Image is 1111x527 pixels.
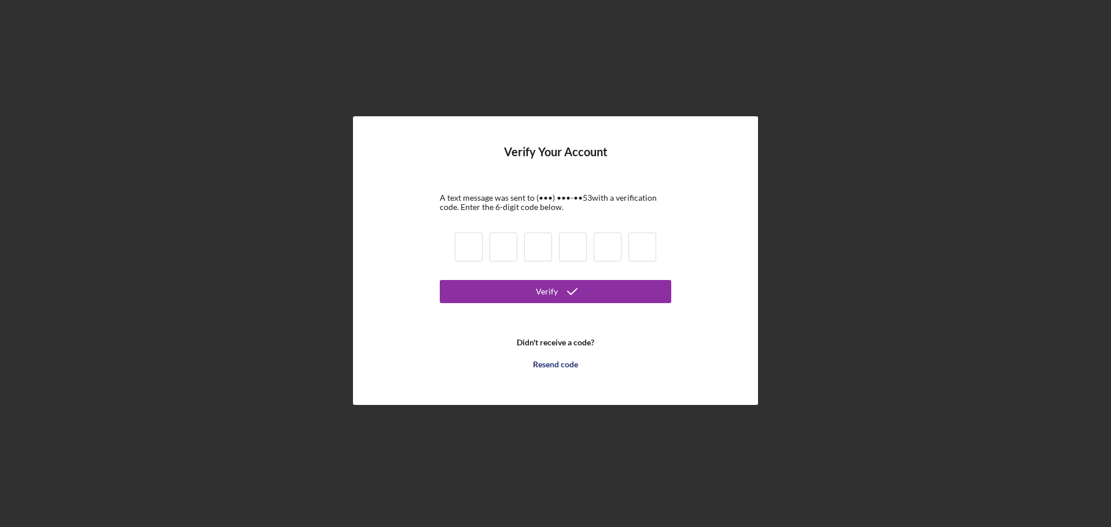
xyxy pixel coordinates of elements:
[504,145,608,176] h4: Verify Your Account
[440,353,671,376] button: Resend code
[517,338,594,347] b: Didn't receive a code?
[533,353,578,376] div: Resend code
[440,280,671,303] button: Verify
[440,193,671,212] div: A text message was sent to (•••) •••-•• 53 with a verification code. Enter the 6-digit code below.
[536,280,558,303] div: Verify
